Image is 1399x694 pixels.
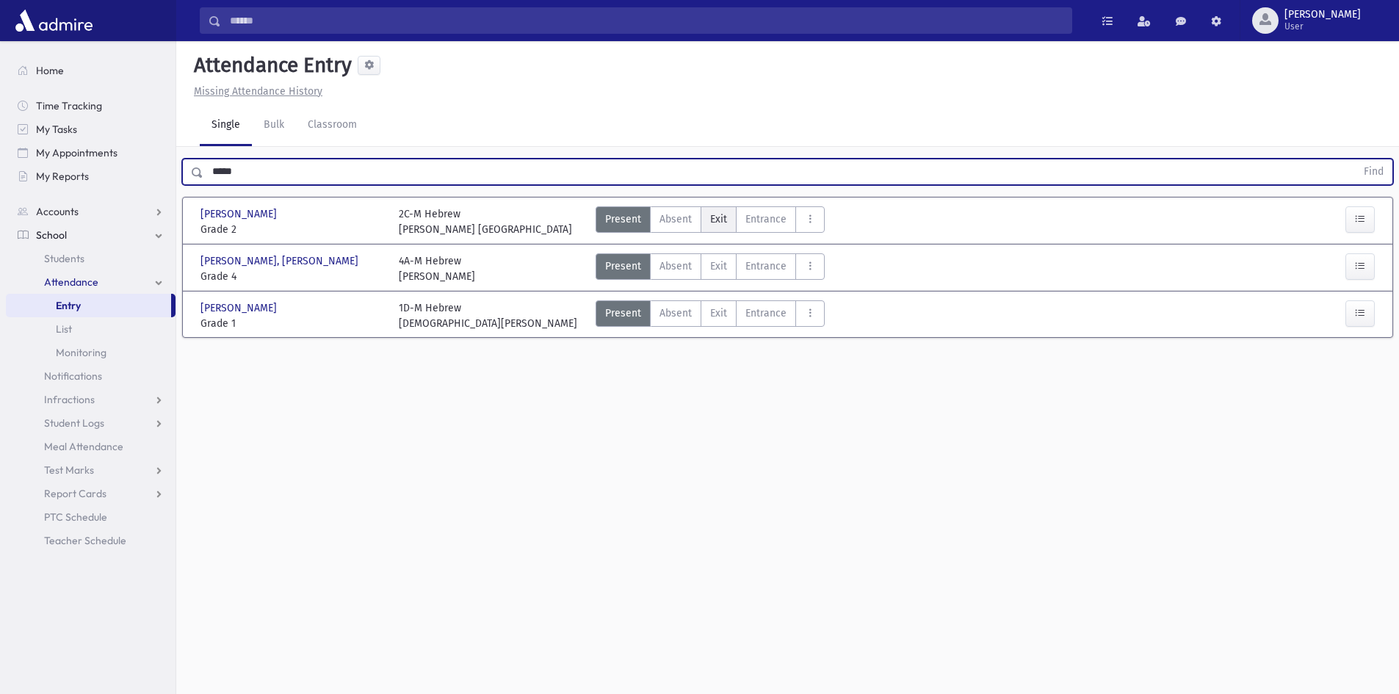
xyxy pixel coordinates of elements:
span: Accounts [36,205,79,218]
span: Meal Attendance [44,440,123,453]
div: 1D-M Hebrew [DEMOGRAPHIC_DATA][PERSON_NAME] [399,300,577,331]
a: List [6,317,176,341]
a: Teacher Schedule [6,529,176,552]
a: Students [6,247,176,270]
a: Missing Attendance History [188,85,322,98]
a: Student Logs [6,411,176,435]
span: Infractions [44,393,95,406]
span: Home [36,64,64,77]
span: Present [605,212,641,227]
span: Exit [710,259,727,274]
a: Monitoring [6,341,176,364]
span: Teacher Schedule [44,534,126,547]
a: Infractions [6,388,176,411]
a: Meal Attendance [6,435,176,458]
span: Absent [659,306,692,321]
a: My Tasks [6,118,176,141]
a: School [6,223,176,247]
span: Entrance [745,212,787,227]
span: Attendance [44,275,98,289]
span: Test Marks [44,463,94,477]
span: [PERSON_NAME] [200,206,280,222]
div: 2C-M Hebrew [PERSON_NAME] [GEOGRAPHIC_DATA] [399,206,572,237]
span: My Appointments [36,146,118,159]
h5: Attendance Entry [188,53,352,78]
span: Grade 1 [200,316,384,331]
span: Entry [56,299,81,312]
a: Entry [6,294,171,317]
span: Entrance [745,259,787,274]
a: Accounts [6,200,176,223]
span: List [56,322,72,336]
span: Report Cards [44,487,106,500]
a: PTC Schedule [6,505,176,529]
a: Bulk [252,105,296,146]
input: Search [221,7,1071,34]
span: My Reports [36,170,89,183]
a: Report Cards [6,482,176,505]
a: Home [6,59,176,82]
span: [PERSON_NAME], [PERSON_NAME] [200,253,361,269]
span: Exit [710,212,727,227]
u: Missing Attendance History [194,85,322,98]
span: Exit [710,306,727,321]
span: School [36,228,67,242]
span: PTC Schedule [44,510,107,524]
span: [PERSON_NAME] [1284,9,1361,21]
a: Attendance [6,270,176,294]
a: My Appointments [6,141,176,165]
button: Find [1355,159,1392,184]
span: Monitoring [56,346,106,359]
span: Present [605,306,641,321]
a: My Reports [6,165,176,188]
div: AttTypes [596,253,825,284]
span: Grade 4 [200,269,384,284]
span: Notifications [44,369,102,383]
div: AttTypes [596,300,825,331]
a: Single [200,105,252,146]
span: [PERSON_NAME] [200,300,280,316]
span: Student Logs [44,416,104,430]
div: 4A-M Hebrew [PERSON_NAME] [399,253,475,284]
img: AdmirePro [12,6,96,35]
span: My Tasks [36,123,77,136]
span: Time Tracking [36,99,102,112]
span: Present [605,259,641,274]
span: Entrance [745,306,787,321]
span: Absent [659,212,692,227]
span: Absent [659,259,692,274]
span: Grade 2 [200,222,384,237]
div: AttTypes [596,206,825,237]
a: Test Marks [6,458,176,482]
span: Students [44,252,84,265]
a: Classroom [296,105,369,146]
a: Notifications [6,364,176,388]
a: Time Tracking [6,94,176,118]
span: User [1284,21,1361,32]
